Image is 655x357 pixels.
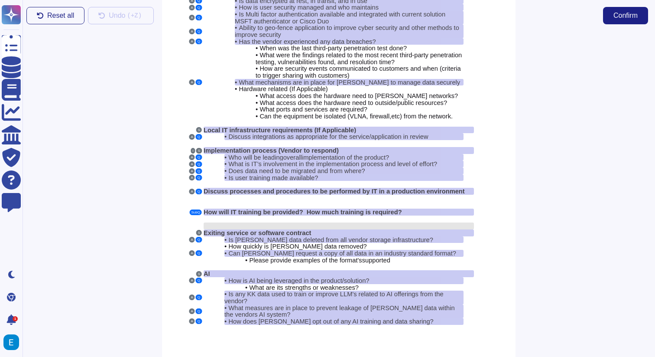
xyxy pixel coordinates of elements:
[256,65,258,72] span: •
[196,134,202,140] button: Q
[235,24,459,38] span: Ability to geo-fence application to improve cyber security and other methods to improve security
[256,65,461,79] span: How are security events communicated to customers and when (criteria to trigger sharing with cust...
[189,134,195,140] button: A
[228,133,428,140] span: Discuss integrations as appropriate for the service/application in review
[256,44,258,52] span: •
[196,148,202,154] button: S
[259,99,447,106] span: What access does the hardware need to outside/public resources?
[249,284,359,291] span: What are its strengths or weaknesses?
[391,113,400,120] span: etc
[190,210,202,215] button: SubQ
[239,38,376,45] span: Has the vendor experienced any data breaches?
[224,174,227,181] span: •
[196,271,202,277] button: S
[256,99,258,106] span: •
[259,113,391,120] span: Can the equipment be isolated (VLNA, firewall,
[224,249,227,257] span: •
[204,147,339,154] span: Implementation process (Vendor to respond)
[228,236,433,243] span: Is [PERSON_NAME] data deleted from all vendor storage infrastructure?
[196,161,202,167] button: Q
[283,154,302,161] span: overall
[196,154,202,160] button: Q
[189,237,195,242] button: A
[3,334,19,350] img: user
[224,160,227,167] span: •
[228,243,366,250] span: How quickly is [PERSON_NAME] data removed?
[603,7,648,24] button: Confirm
[189,295,195,300] button: A
[239,79,460,86] span: What mechanisms are in place for [PERSON_NAME] to manage data securely
[189,161,195,167] button: A
[191,148,195,154] button: I
[224,290,227,298] span: •
[224,167,227,174] span: •
[224,242,227,250] span: •
[259,92,458,99] span: What access does the hardware need to [PERSON_NAME] networks?
[224,277,227,284] span: •
[204,229,311,236] span: Exiting service or software contract
[196,295,202,300] button: Q
[196,189,202,194] button: Q
[245,284,247,291] span: •
[256,92,258,99] span: •
[47,12,74,19] span: Reset all
[196,29,202,34] button: Q
[245,256,247,264] span: •
[196,79,202,85] button: Q
[235,38,237,45] span: •
[228,174,318,181] span: Is user training made available?
[204,270,210,277] span: AI
[126,13,144,19] kbd: ( +Z)
[302,154,389,161] span: implementation of the product?
[228,160,437,167] span: What is IT’s involvement in the implementation process and level of effort?
[224,133,227,140] span: •
[259,106,367,113] span: What ports and services are required?
[2,333,25,352] button: user
[88,7,154,24] button: Undo(+Z)
[256,105,258,113] span: •
[613,12,638,19] span: Confirm
[259,45,407,52] span: When was the last third-party penetration test done?
[235,79,237,86] span: •
[189,318,195,324] button: A
[109,12,143,19] span: Undo
[228,277,369,284] span: How is AI being leveraged in the product/solution?
[196,39,202,44] button: Q
[224,236,227,243] span: •
[249,257,362,264] span: Please provide examples of the format's
[196,168,202,174] button: Q
[196,237,202,242] button: Q
[196,318,202,324] button: Q
[256,52,462,66] span: What were the findings related to the most recent third-party penetration testing, vulnerabilitie...
[189,189,195,194] button: A
[204,188,465,195] span: Discuss processes and procedures to be performed by IT in a production environment
[189,278,195,283] button: A
[189,29,195,34] button: A
[228,250,456,257] span: Can [PERSON_NAME] request a copy of all data in an industry standard format?
[224,304,227,311] span: •
[400,113,453,120] span: ) from the network.
[228,318,433,325] span: How does [PERSON_NAME] opt out of any AI training and data sharing?
[224,154,227,161] span: •
[256,112,258,120] span: •
[196,175,202,180] button: Q
[196,250,202,256] button: Q
[13,316,18,321] div: 1
[196,230,202,236] button: S
[204,209,402,216] span: How will IT training be provided? How much training is required?
[189,308,195,314] button: A
[228,154,283,161] span: Who will be leading
[189,39,195,44] button: A
[196,308,202,314] button: Q
[239,85,327,92] span: Hardware related (If Applicable)
[189,250,195,256] button: A
[189,79,195,85] button: A
[26,7,84,24] button: Reset all
[224,291,444,305] span: Is any KK data used to train or improve LLM's related to AI offerings from the vendor?
[204,127,356,134] span: Local IT infrastructure requirements (If Applicable)
[235,85,237,92] span: •
[189,154,195,160] button: A
[256,51,258,59] span: •
[196,278,202,283] button: Q
[189,168,195,174] button: A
